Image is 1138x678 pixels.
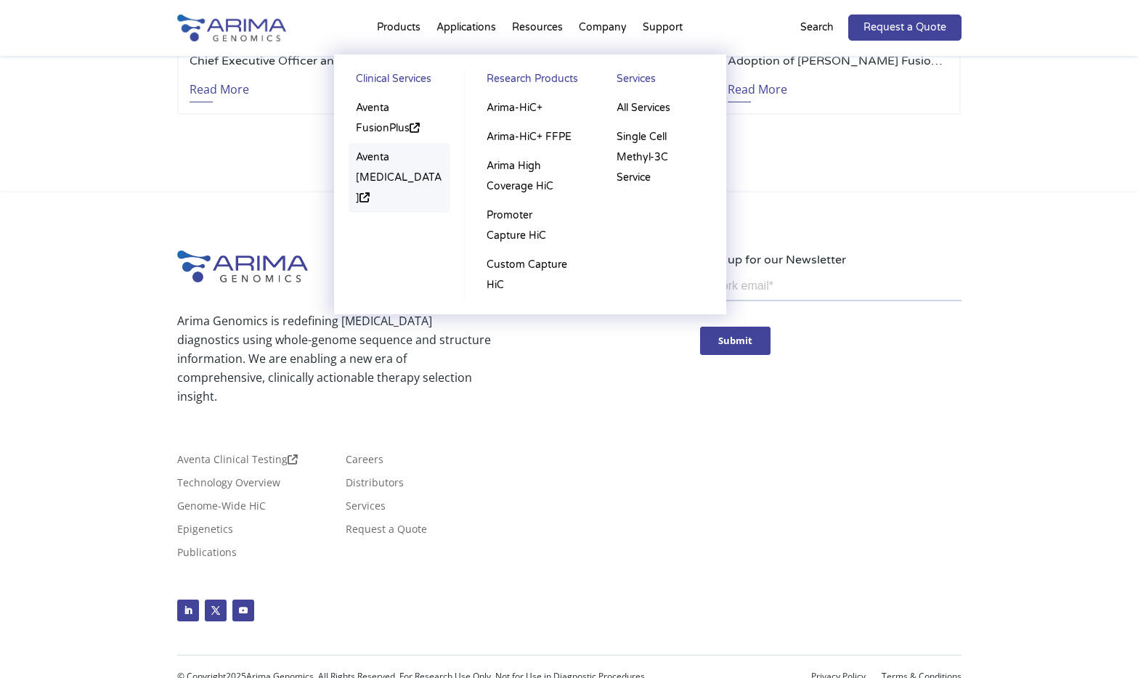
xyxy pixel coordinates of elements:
[177,524,233,540] a: Epigenetics
[609,123,711,192] a: Single Cell Methyl-3C Service
[609,69,711,94] a: Services
[800,18,834,37] p: Search
[479,152,580,201] a: Arima High Coverage HiC
[349,143,450,213] a: Aventa [MEDICAL_DATA]
[177,600,199,621] a: Follow on LinkedIn
[346,478,404,494] a: Distributors
[232,600,254,621] a: Follow on Youtube
[609,94,711,123] a: All Services
[479,201,580,250] a: Promoter Capture HiC
[728,69,787,102] a: Read More
[346,501,386,517] a: Services
[700,250,962,269] p: Sign up for our Newsletter
[700,269,962,364] iframe: Form 0
[479,123,580,152] a: Arima-HiC+ FFPE
[479,250,580,300] a: Custom Capture HiC
[177,478,280,494] a: Technology Overview
[177,311,491,406] p: Arima Genomics is redefining [MEDICAL_DATA] diagnostics using whole-genome sequence and structure...
[346,524,427,540] a: Request a Quote
[1065,608,1138,678] iframe: Chat Widget
[177,501,266,517] a: Genome-Wide HiC
[177,454,298,470] a: Aventa Clinical Testing
[346,454,383,470] a: Careers
[479,69,580,94] a: Research Products
[177,547,237,563] a: Publications
[190,69,249,102] a: Read More
[177,250,308,282] img: Arima-Genomics-logo
[205,600,227,621] a: Follow on X
[848,15,962,41] a: Request a Quote
[349,94,450,143] a: Aventa FusionPlus
[479,94,580,123] a: Arima-HiC+
[177,15,286,41] img: Arima-Genomics-logo
[349,69,450,94] a: Clinical Services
